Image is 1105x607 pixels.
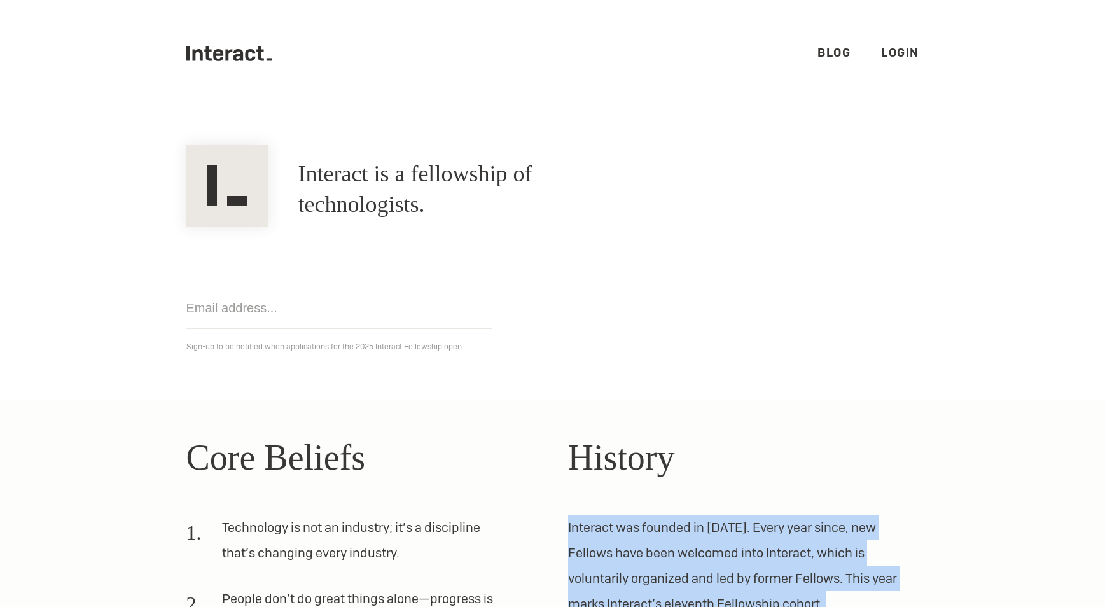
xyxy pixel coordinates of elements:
h2: History [568,431,919,484]
h1: Interact is a fellowship of technologists. [298,159,642,220]
h2: Core Beliefs [186,431,538,484]
a: Blog [817,45,851,60]
img: Interact Logo [186,145,268,227]
a: Login [881,45,919,60]
input: Email address... [186,288,492,329]
li: Technology is not an industry; it’s a discipline that’s changing every industry. [186,515,507,576]
p: Sign-up to be notified when applications for the 2025 Interact Fellowship open. [186,339,919,354]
